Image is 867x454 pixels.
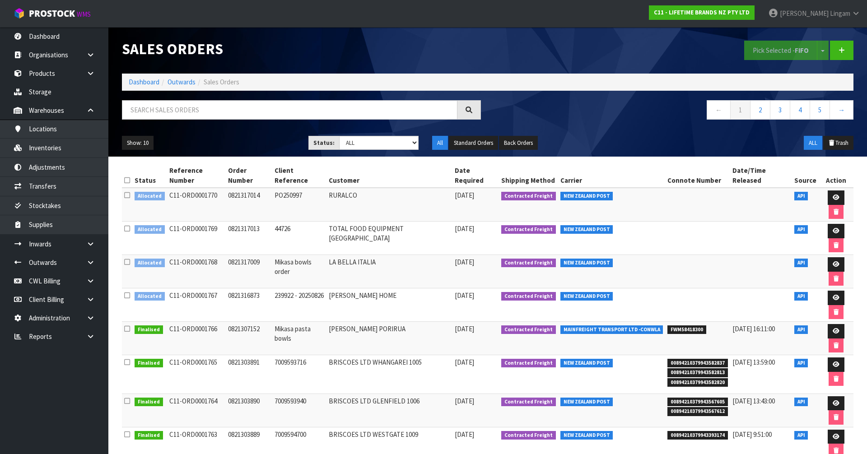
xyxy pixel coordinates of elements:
[499,163,558,188] th: Shipping Method
[135,359,163,368] span: Finalised
[455,324,474,333] span: [DATE]
[560,431,613,440] span: NEW ZEALAND POST
[167,222,226,255] td: C11-ORD0001769
[455,397,474,405] span: [DATE]
[732,397,775,405] span: [DATE] 13:43:00
[560,359,613,368] span: NEW ZEALAND POST
[452,163,499,188] th: Date Required
[226,163,272,188] th: Order Number
[129,78,159,86] a: Dashboard
[794,292,808,301] span: API
[790,100,810,120] a: 4
[501,292,556,301] span: Contracted Freight
[560,325,663,334] span: MAINFREIGHT TRANSPORT LTD -CONWLA
[792,163,819,188] th: Source
[135,259,165,268] span: Allocated
[135,292,165,301] span: Allocated
[830,9,850,18] span: Lingam
[135,431,163,440] span: Finalised
[560,192,613,201] span: NEW ZEALAND POST
[794,325,808,334] span: API
[501,359,556,368] span: Contracted Freight
[665,163,730,188] th: Connote Number
[226,355,272,394] td: 0821303891
[226,288,272,322] td: 0821316873
[449,136,498,150] button: Standard Orders
[226,322,272,355] td: 0821307152
[823,136,853,150] button: Trash
[326,394,452,427] td: BRISCOES LTD GLENFIELD 1006
[226,394,272,427] td: 0821303890
[667,368,728,377] span: 00894210379943582813
[167,188,226,222] td: C11-ORD0001770
[649,5,755,20] a: C11 - LIFETIME BRANDS NZ PTY LTD
[122,100,457,120] input: Search sales orders
[819,163,853,188] th: Action
[794,225,808,234] span: API
[794,192,808,201] span: API
[326,188,452,222] td: RURALCO
[135,325,163,334] span: Finalised
[667,359,728,368] span: 00894210379943582837
[122,41,481,57] h1: Sales Orders
[272,288,326,322] td: 239922 - 20250826
[14,8,25,19] img: cube-alt.png
[795,46,809,55] strong: FIFO
[560,259,613,268] span: NEW ZEALAND POST
[313,139,335,147] strong: Status:
[226,188,272,222] td: 0821317014
[272,188,326,222] td: PO250997
[77,10,91,19] small: WMS
[780,9,829,18] span: [PERSON_NAME]
[667,378,728,387] span: 00894210379943582820
[455,291,474,300] span: [DATE]
[455,224,474,233] span: [DATE]
[272,163,326,188] th: Client Reference
[272,394,326,427] td: 7009593940
[501,398,556,407] span: Contracted Freight
[558,163,666,188] th: Carrier
[830,100,853,120] a: →
[730,163,792,188] th: Date/Time Released
[455,191,474,199] span: [DATE]
[455,358,474,366] span: [DATE]
[501,192,556,201] span: Contracted Freight
[560,292,613,301] span: NEW ZEALAND POST
[135,225,165,234] span: Allocated
[794,259,808,268] span: API
[494,100,853,122] nav: Page navigation
[501,225,556,234] span: Contracted Freight
[167,322,226,355] td: C11-ORD0001766
[560,225,613,234] span: NEW ZEALAND POST
[560,398,613,407] span: NEW ZEALAND POST
[168,78,196,86] a: Outwards
[135,398,163,407] span: Finalised
[501,431,556,440] span: Contracted Freight
[730,100,750,120] a: 1
[167,355,226,394] td: C11-ORD0001765
[132,163,167,188] th: Status
[810,100,830,120] a: 5
[770,100,790,120] a: 3
[272,222,326,255] td: 44726
[501,325,556,334] span: Contracted Freight
[667,431,728,440] span: 00894210379943393174
[135,192,165,201] span: Allocated
[272,255,326,288] td: Mikasa bowls order
[226,222,272,255] td: 0821317013
[804,136,822,150] button: ALL
[794,359,808,368] span: API
[326,355,452,394] td: BRISCOES LTD WHANGAREI 1005
[667,398,728,407] span: 00894210379943567605
[667,325,706,334] span: FWM58418300
[167,394,226,427] td: C11-ORD0001764
[455,258,474,266] span: [DATE]
[272,355,326,394] td: 7009593716
[499,136,538,150] button: Back Orders
[732,358,775,366] span: [DATE] 13:59:00
[326,322,452,355] td: [PERSON_NAME] PORIRUA
[326,163,452,188] th: Customer
[326,255,452,288] td: LA BELLA ITALIA
[272,322,326,355] td: Mikasa pasta bowls
[794,398,808,407] span: API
